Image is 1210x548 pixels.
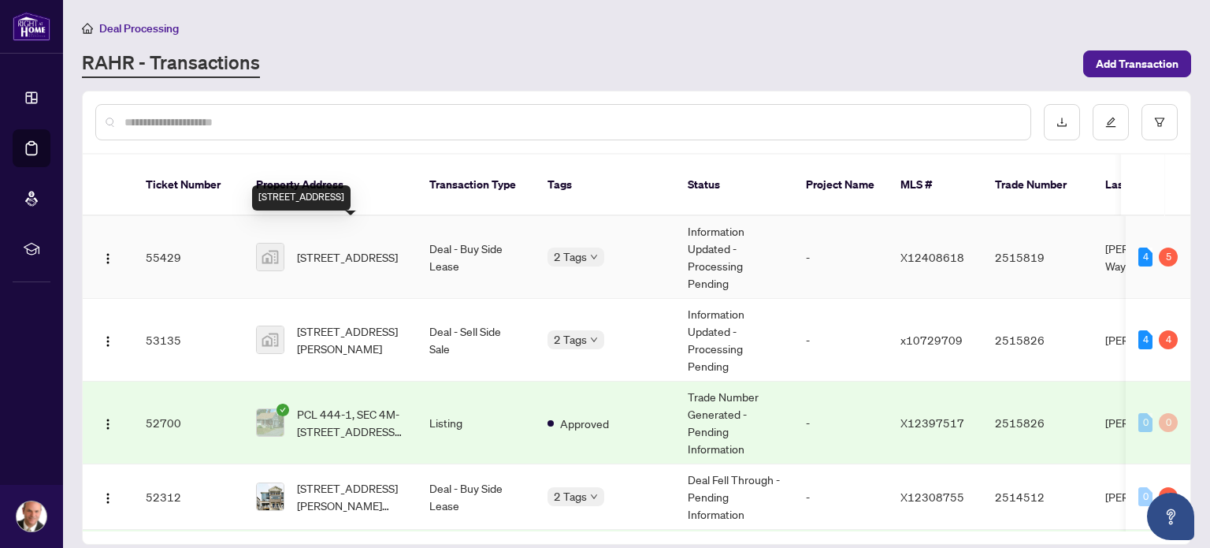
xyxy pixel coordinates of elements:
span: Deal Processing [99,21,179,35]
th: Status [675,155,793,216]
button: Logo [95,484,121,509]
span: filter [1154,117,1165,128]
td: Trade Number Generated - Pending Information [675,382,793,464]
th: Ticket Number [133,155,243,216]
div: 0 [1138,413,1152,432]
img: Logo [102,252,114,265]
span: download [1056,117,1067,128]
span: 2 Tags [554,487,587,505]
th: Tags [535,155,675,216]
td: Deal Fell Through - Pending Information [675,464,793,530]
span: Add Transaction [1096,51,1178,76]
div: 5 [1159,248,1178,267]
td: Deal - Buy Side Lease [417,216,535,299]
td: 53135 [133,299,243,382]
span: X12308755 [900,490,964,504]
span: [STREET_ADDRESS][PERSON_NAME][PERSON_NAME] [297,479,404,514]
td: 2515826 [982,382,1093,464]
img: Logo [102,418,114,431]
td: Deal - Sell Side Sale [417,299,535,382]
button: edit [1093,104,1129,140]
td: 52312 [133,464,243,530]
span: down [590,253,598,261]
th: Property Address [243,155,417,216]
td: - [793,216,888,299]
th: MLS # [888,155,982,216]
td: Information Updated - Processing Pending [675,299,793,382]
a: RAHR - Transactions [82,50,260,78]
button: filter [1141,104,1178,140]
div: 4 [1159,330,1178,349]
td: 2515826 [982,299,1093,382]
button: Open asap [1147,493,1194,540]
td: 2514512 [982,464,1093,530]
span: 2 Tags [554,330,587,349]
td: Information Updated - Processing Pending [675,216,793,299]
td: 52700 [133,382,243,464]
span: edit [1105,117,1116,128]
th: Project Name [793,155,888,216]
div: 4 [1138,330,1152,349]
span: X12408618 [900,250,964,264]
div: 4 [1138,248,1152,267]
td: Deal - Buy Side Lease [417,464,535,530]
td: - [793,299,888,382]
img: thumbnail-img [257,326,284,353]
td: - [793,464,888,530]
button: Logo [95,244,121,270]
button: download [1044,104,1080,140]
td: - [793,382,888,464]
span: 2 Tags [554,248,587,266]
img: Logo [102,335,114,348]
span: x10729709 [900,333,963,347]
span: [STREET_ADDRESS][PERSON_NAME] [297,322,404,357]
span: Approved [560,415,609,432]
button: Logo [95,327,121,352]
td: Listing [417,382,535,464]
th: Transaction Type [417,155,535,216]
img: thumbnail-img [257,244,284,270]
span: down [590,493,598,501]
div: 0 [1138,487,1152,506]
span: check-circle [277,404,289,416]
img: thumbnail-img [257,409,284,436]
span: down [590,336,598,344]
span: PCL 444-1, SEC 4M-[STREET_ADDRESS][PERSON_NAME] [297,405,404,440]
td: 55429 [133,216,243,299]
img: thumbnail-img [257,483,284,510]
img: logo [13,12,50,41]
span: X12397517 [900,416,964,430]
div: 2 [1159,487,1178,506]
td: 2515819 [982,216,1093,299]
span: [STREET_ADDRESS] [297,248,398,266]
div: 0 [1159,413,1178,432]
div: [STREET_ADDRESS] [252,185,351,211]
button: Logo [95,410,121,435]
th: Trade Number [982,155,1093,216]
img: Logo [102,492,114,505]
span: home [82,23,93,34]
button: Add Transaction [1083,50,1191,77]
img: Profile Icon [17,501,46,531]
